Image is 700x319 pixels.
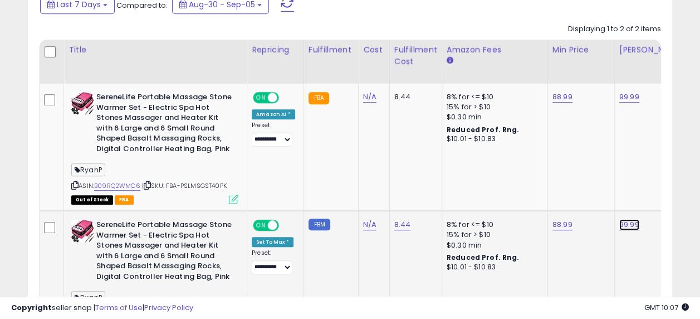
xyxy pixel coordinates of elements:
div: 15% for > $10 [447,102,539,112]
b: Reduced Prof. Rng. [447,253,520,262]
span: OFF [277,93,295,103]
div: Set To Max * [252,237,293,247]
a: N/A [363,91,376,103]
div: Cost [363,44,385,56]
b: SereneLife Portable Massage Stone Warmer Set - Electric Spa Hot Stones Massager and Heater Kit wi... [96,92,232,157]
small: FBA [309,92,329,104]
a: 88.99 [552,219,572,230]
div: Repricing [252,44,299,56]
img: 51U8OZPi0QL._SL40_.jpg [71,220,94,242]
small: Amazon Fees. [447,56,453,66]
a: 99.99 [619,219,639,230]
span: All listings that are currently out of stock and unavailable for purchase on Amazon [71,195,113,205]
span: RyanP [71,163,105,176]
div: $0.30 min [447,240,539,250]
span: FBA [115,195,134,205]
div: Amazon AI * [252,109,295,119]
a: Terms of Use [95,302,143,313]
strong: Copyright [11,302,52,313]
a: N/A [363,219,376,230]
span: | SKU: FBA-PSLMSGST40PK [142,181,227,190]
div: 8% for <= $10 [447,92,539,102]
a: 88.99 [552,91,572,103]
div: ASIN: [71,92,238,203]
div: Fulfillment [309,44,354,56]
div: 8.44 [394,92,433,102]
div: Title [68,44,242,56]
div: 8% for <= $10 [447,220,539,230]
div: Min Price [552,44,610,56]
span: ON [254,221,268,230]
b: SereneLife Portable Massage Stone Warmer Set - Electric Spa Hot Stones Massager and Heater Kit wi... [96,220,232,284]
span: OFF [277,221,295,230]
a: B09RQ2WMC6 [94,181,140,191]
span: ON [254,93,268,103]
div: Amazon Fees [447,44,543,56]
b: Reduced Prof. Rng. [447,125,520,134]
div: $0.30 min [447,112,539,122]
small: FBM [309,219,330,230]
img: 51U8OZPi0QL._SL40_.jpg [71,92,94,114]
a: 8.44 [394,219,411,230]
div: Displaying 1 to 2 of 2 items [568,24,661,35]
div: Fulfillment Cost [394,44,437,67]
a: Privacy Policy [144,302,193,313]
div: Preset: [252,122,295,147]
div: $10.01 - $10.83 [447,263,539,272]
span: 2025-09-13 10:07 GMT [644,302,689,313]
div: $10.01 - $10.83 [447,134,539,144]
a: 99.99 [619,91,639,103]
div: seller snap | | [11,303,193,313]
div: Preset: [252,249,295,274]
div: [PERSON_NAME] [619,44,686,56]
div: 15% for > $10 [447,230,539,240]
